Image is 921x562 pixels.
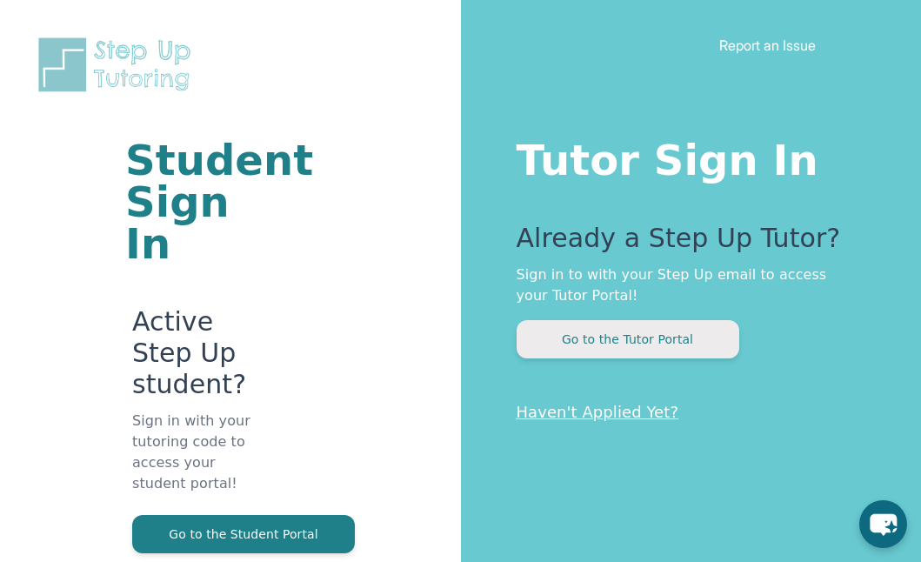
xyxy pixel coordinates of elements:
[125,139,252,264] h1: Student Sign In
[132,515,355,553] button: Go to the Student Portal
[517,403,679,421] a: Haven't Applied Yet?
[517,320,739,358] button: Go to the Tutor Portal
[35,35,202,95] img: Step Up Tutoring horizontal logo
[517,331,739,347] a: Go to the Tutor Portal
[859,500,907,548] button: chat-button
[517,132,852,181] h1: Tutor Sign In
[517,223,852,264] p: Already a Step Up Tutor?
[517,264,852,306] p: Sign in to with your Step Up email to access your Tutor Portal!
[132,306,252,411] p: Active Step Up student?
[132,525,355,542] a: Go to the Student Portal
[132,411,252,515] p: Sign in with your tutoring code to access your student portal!
[719,37,816,54] a: Report an Issue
